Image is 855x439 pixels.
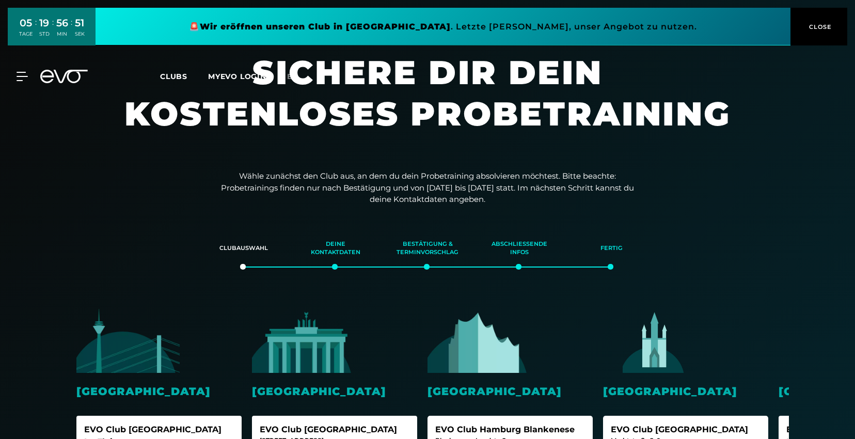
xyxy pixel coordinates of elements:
[76,383,242,399] div: [GEOGRAPHIC_DATA]
[211,234,277,262] div: Clubauswahl
[252,383,417,399] div: [GEOGRAPHIC_DATA]
[76,308,180,373] img: evofitness
[260,424,409,436] div: EVO Club [GEOGRAPHIC_DATA]
[208,72,266,81] a: MYEVO LOGIN
[394,234,461,262] div: Bestätigung & Terminvorschlag
[790,8,847,45] button: CLOSE
[118,52,737,155] h1: Sichere dir dein kostenloses Probetraining
[303,234,369,262] div: Deine Kontaktdaten
[221,170,634,206] p: Wähle zunächst den Club aus, an dem du dein Probetraining absolvieren möchtest. Bitte beachte: Pr...
[252,308,355,373] img: evofitness
[39,30,50,38] div: STD
[39,15,50,30] div: 19
[19,30,33,38] div: TAGE
[75,30,85,38] div: SEK
[52,17,54,44] div: :
[56,30,68,38] div: MIN
[806,22,832,32] span: CLOSE
[427,308,531,373] img: evofitness
[427,383,593,399] div: [GEOGRAPHIC_DATA]
[71,17,72,44] div: :
[603,383,768,399] div: [GEOGRAPHIC_DATA]
[35,17,37,44] div: :
[611,424,761,436] div: EVO Club [GEOGRAPHIC_DATA]
[603,308,706,373] img: evofitness
[160,72,187,81] span: Clubs
[486,234,552,262] div: Abschließende Infos
[287,71,311,83] a: en
[578,234,644,262] div: Fertig
[19,15,33,30] div: 05
[56,15,68,30] div: 56
[75,15,85,30] div: 51
[435,424,585,436] div: EVO Club Hamburg Blankenese
[287,72,298,81] span: en
[160,71,208,81] a: Clubs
